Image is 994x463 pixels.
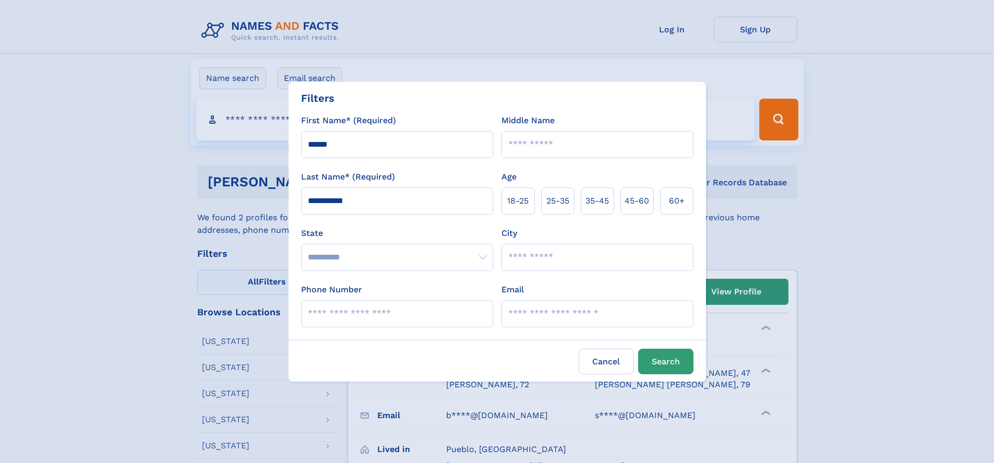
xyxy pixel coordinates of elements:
[638,349,693,374] button: Search
[507,195,529,207] span: 18‑25
[301,283,362,296] label: Phone Number
[501,283,524,296] label: Email
[301,114,396,127] label: First Name* (Required)
[501,114,555,127] label: Middle Name
[585,195,609,207] span: 35‑45
[546,195,569,207] span: 25‑35
[579,349,634,374] label: Cancel
[501,171,517,183] label: Age
[301,90,334,106] div: Filters
[301,171,395,183] label: Last Name* (Required)
[625,195,649,207] span: 45‑60
[669,195,685,207] span: 60+
[301,227,493,240] label: State
[501,227,517,240] label: City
